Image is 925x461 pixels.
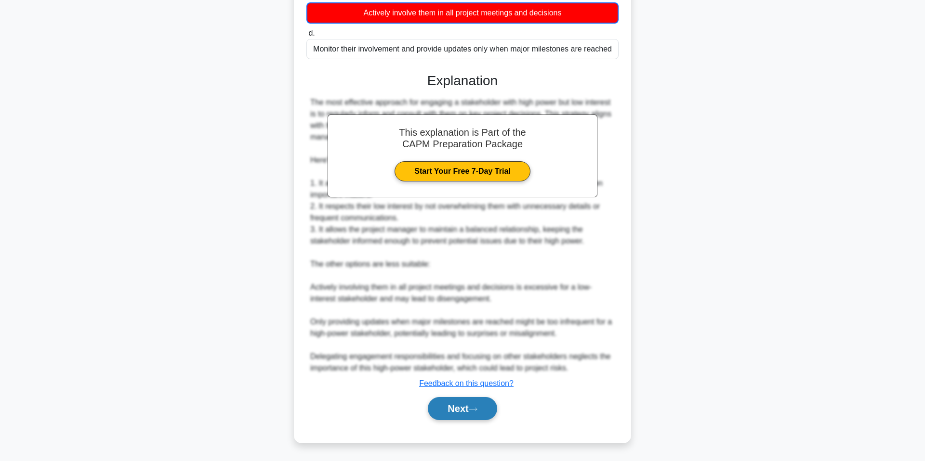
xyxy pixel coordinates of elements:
[419,379,514,387] a: Feedback on this question?
[308,29,315,37] span: d.
[395,161,530,181] a: Start Your Free 7-Day Trial
[310,97,615,374] div: The most effective approach for engaging a stakeholder with high power but low interest is to reg...
[312,73,613,89] h3: Explanation
[306,2,619,24] div: Actively involve them in all project meetings and decisions
[306,39,619,59] div: Monitor their involvement and provide updates only when major milestones are reached
[428,397,497,420] button: Next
